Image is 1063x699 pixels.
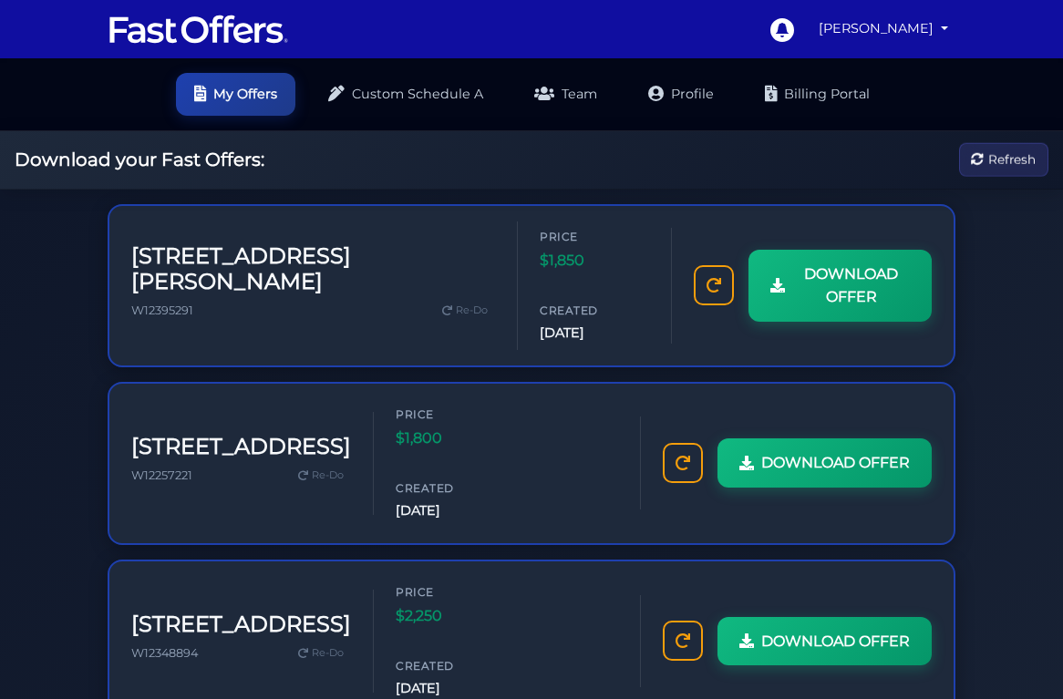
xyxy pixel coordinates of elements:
[456,303,488,319] span: Re-Do
[396,479,505,497] span: Created
[15,149,264,170] h2: Download your Fast Offers:
[540,323,649,344] span: [DATE]
[396,583,505,601] span: Price
[396,406,505,423] span: Price
[131,243,495,296] h3: [STREET_ADDRESS][PERSON_NAME]
[310,73,501,116] a: Custom Schedule A
[988,149,1036,170] span: Refresh
[131,434,351,460] h3: [STREET_ADDRESS]
[131,646,198,660] span: W12348894
[396,604,505,628] span: $2,250
[761,451,910,475] span: DOWNLOAD OFFER
[396,427,505,450] span: $1,800
[811,11,955,46] a: [PERSON_NAME]
[761,630,910,653] span: DOWNLOAD OFFER
[748,250,932,322] a: DOWNLOAD OFFER
[516,73,615,116] a: Team
[747,73,888,116] a: Billing Portal
[312,468,344,484] span: Re-Do
[396,657,505,674] span: Created
[291,464,351,488] a: Re-Do
[291,642,351,665] a: Re-Do
[396,678,505,699] span: [DATE]
[717,617,932,666] a: DOWNLOAD OFFER
[312,645,344,662] span: Re-Do
[176,73,295,116] a: My Offers
[131,468,192,482] span: W12257221
[540,249,649,272] span: $1,850
[540,302,649,319] span: Created
[959,143,1048,177] button: Refresh
[717,438,932,488] a: DOWNLOAD OFFER
[540,228,649,245] span: Price
[792,262,910,309] span: DOWNLOAD OFFER
[131,612,351,638] h3: [STREET_ADDRESS]
[131,303,193,317] span: W12395291
[630,73,732,116] a: Profile
[435,299,495,323] a: Re-Do
[396,500,505,521] span: [DATE]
